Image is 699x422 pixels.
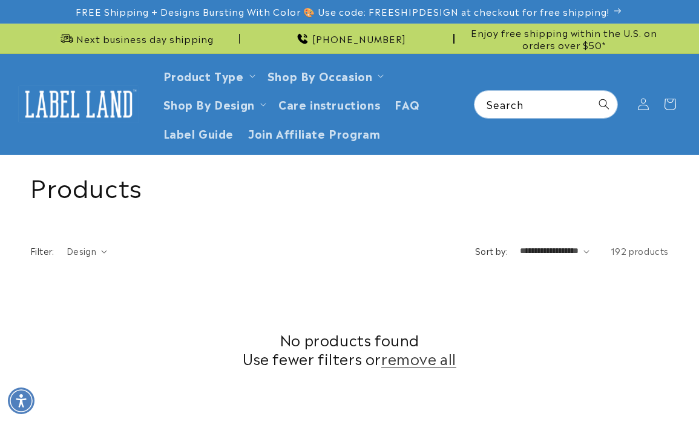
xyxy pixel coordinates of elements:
iframe: Gorgias Floating Chat [445,365,687,410]
span: Label Guide [163,126,234,140]
div: Announcement [30,24,240,53]
span: Design [67,245,96,257]
div: Accessibility Menu [8,387,34,414]
summary: Shop By Design [156,90,271,118]
a: FAQ [387,90,427,118]
span: FREE Shipping + Designs Bursting With Color 🎨 Use code: FREESHIPDESIGN at checkout for free shipp... [76,5,609,18]
h2: No products found Use fewer filters or [30,330,669,368]
span: [PHONE_NUMBER] [312,33,406,45]
img: Label Land [18,85,139,123]
a: Product Type [163,67,244,84]
summary: Design (0 selected) [67,245,107,257]
a: remove all [381,349,456,368]
div: Announcement [459,24,669,53]
span: Care instructions [278,97,380,111]
span: FAQ [395,97,420,111]
label: Sort by: [475,245,508,257]
span: Next business day shipping [76,33,214,45]
summary: Product Type [156,61,260,90]
summary: Shop By Occasion [260,61,389,90]
a: Join Affiliate Program [241,119,387,147]
span: Shop By Occasion [267,68,373,82]
a: Shop By Design [163,96,255,112]
span: Join Affiliate Program [248,126,380,140]
a: Label Land [14,81,144,127]
h1: Products [30,170,669,202]
a: Care instructions [271,90,387,118]
button: Search [591,91,617,117]
span: Enjoy free shipping within the U.S. on orders over $50* [459,27,669,50]
h2: Filter: [30,245,54,257]
a: Label Guide [156,119,241,147]
div: Announcement [244,24,454,53]
span: 192 products [611,245,669,257]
